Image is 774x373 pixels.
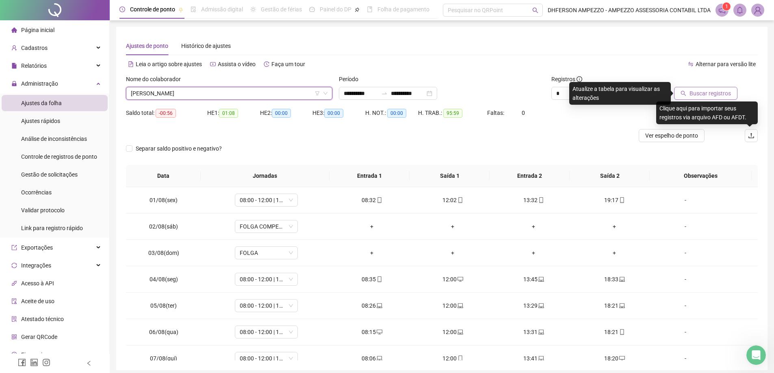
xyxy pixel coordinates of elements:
div: 18:21 [581,301,648,310]
span: laptop [376,303,382,308]
sup: 1 [722,2,731,11]
span: linkedin [30,358,38,367]
span: swap-right [381,90,388,97]
span: laptop [618,303,625,308]
span: laptop [538,356,544,361]
span: file-done [191,6,196,12]
span: 01/08(sex) [150,197,178,203]
div: Clique aqui para importar seus registros via arquivo AFD ou AFDT. [656,101,758,124]
span: mobile [538,197,544,203]
span: clock-circle [119,6,125,12]
span: search [532,7,538,13]
span: solution [11,316,17,322]
div: 19:17 [581,196,648,205]
span: instagram [42,358,50,367]
span: Assista o vídeo [218,61,256,67]
span: Folha de pagamento [377,6,429,13]
span: laptop [457,303,463,308]
div: - [661,354,709,363]
span: to [381,90,388,97]
span: desktop [457,276,463,282]
span: Leia o artigo sobre ajustes [136,61,202,67]
span: file-text [128,61,134,67]
span: filter [315,91,320,96]
span: -00:56 [156,109,176,118]
div: 12:00 [419,275,487,284]
span: mobile [457,356,463,361]
div: 13:41 [500,354,568,363]
th: Jornadas [201,165,330,187]
span: Faltas: [487,110,505,116]
div: + [419,222,487,231]
span: Histórico de ajustes [181,43,231,49]
div: - [661,196,709,205]
span: notification [718,6,726,14]
div: 08:32 [338,196,406,205]
span: export [11,245,17,250]
span: qrcode [11,334,17,340]
span: Faça um tour [271,61,305,67]
div: 13:32 [500,196,568,205]
div: - [661,248,709,257]
span: file [11,63,17,69]
label: Nome do colaborador [126,75,186,84]
span: api [11,280,17,286]
div: 18:20 [581,354,648,363]
span: youtube [210,61,216,67]
span: 1 [725,4,728,9]
span: Buscar registros [689,89,731,98]
span: Controle de ponto [130,6,175,13]
span: audit [11,298,17,304]
span: bell [736,6,744,14]
div: 12:00 [419,354,487,363]
span: Observações [656,171,745,180]
span: Validar protocolo [21,207,65,213]
span: Ajustes da folha [21,100,62,106]
div: 08:26 [338,301,406,310]
span: laptop [538,329,544,335]
span: history [264,61,269,67]
th: Data [126,165,201,187]
span: mobile [457,197,463,203]
span: Painel do DP [320,6,351,13]
th: Saída 2 [570,165,650,187]
span: Registros [551,75,582,84]
div: 12:00 [419,328,487,336]
span: Página inicial [21,27,54,33]
span: user-add [11,45,17,51]
span: pushpin [178,7,183,12]
span: Controle de registros de ponto [21,153,97,160]
div: + [338,248,406,257]
span: dollar [11,352,17,358]
span: Aceite de uso [21,298,54,304]
th: Entrada 2 [490,165,570,187]
div: 13:45 [500,275,568,284]
span: 04/08(seg) [150,276,178,282]
div: H. TRAB.: [418,108,487,118]
span: mobile [376,276,382,282]
span: 08:00 - 12:00 | 13:30 - 18:18 [240,326,293,338]
div: - [661,328,709,336]
div: - [661,301,709,310]
span: 00:00 [324,109,343,118]
span: swap [688,61,694,67]
span: Ajustes rápidos [21,118,60,124]
span: 95:59 [443,109,462,118]
span: 05/08(ter) [150,302,177,309]
span: Admissão digital [201,6,243,13]
div: H. NOT.: [365,108,418,118]
span: Gestão de férias [261,6,302,13]
span: 08:00 - 12:00 | 13:30 - 18:18 [240,194,293,206]
span: upload [748,132,754,139]
span: Link para registro rápido [21,225,83,231]
div: 13:29 [500,301,568,310]
span: home [11,27,17,33]
button: Buscar registros [674,87,737,100]
span: Integrações [21,262,51,269]
span: 02/08(sáb) [149,223,178,230]
span: Gestão de solicitações [21,171,78,178]
span: 06/08(qua) [149,329,178,335]
span: info-circle [577,76,582,82]
span: Gerar QRCode [21,334,57,340]
span: 08:00 - 12:00 | 13:30 - 18:18 [240,352,293,364]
